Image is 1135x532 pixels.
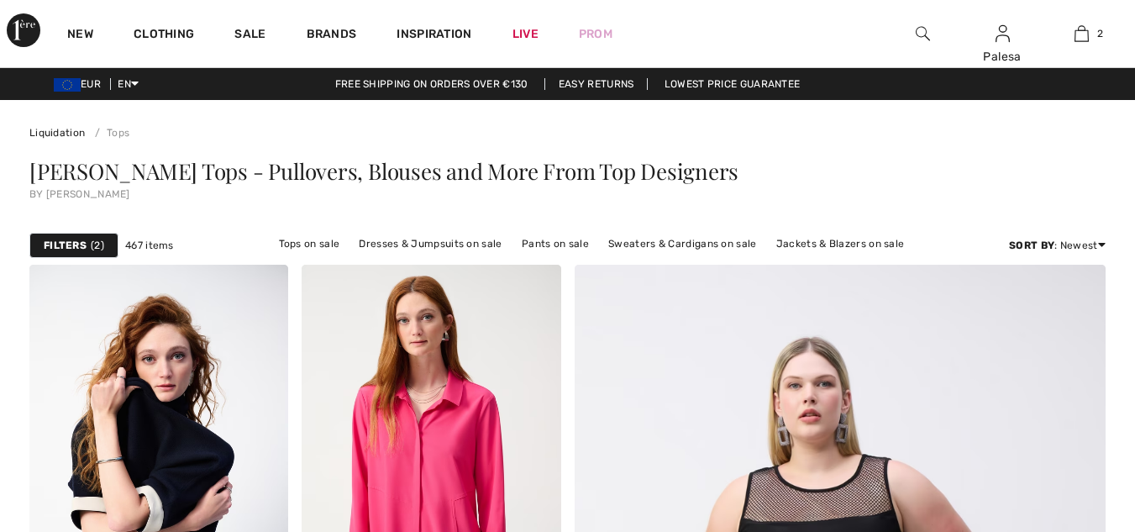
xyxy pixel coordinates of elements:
[54,78,81,92] img: Euro
[350,233,510,255] a: Dresses & Jumpsuits on sale
[271,233,349,255] a: Tops on sale
[494,255,577,277] a: Skirts on sale
[651,78,814,90] a: Lowest Price Guarantee
[916,24,930,44] img: search the website
[581,255,689,277] a: Outerwear on sale
[768,233,913,255] a: Jackets & Blazers on sale
[1097,26,1103,41] span: 2
[1009,238,1106,253] div: : Newest
[134,27,194,45] a: Clothing
[29,189,1106,199] div: by [PERSON_NAME]
[600,233,765,255] a: Sweaters & Cardigans on sale
[91,238,104,253] span: 2
[29,127,85,139] a: Liquidation
[1075,24,1089,44] img: My Bag
[512,25,539,43] a: Live
[996,24,1010,44] img: My Info
[118,78,139,90] span: EN
[44,238,87,253] strong: Filters
[234,27,265,45] a: Sale
[54,78,108,90] span: EUR
[67,27,93,45] a: New
[7,13,40,47] img: 1ère Avenue
[88,127,130,139] a: Tops
[125,238,174,253] span: 467 items
[29,156,738,186] span: [PERSON_NAME] Tops - Pullovers, Blouses and More From Top Designers
[544,78,649,90] a: Easy Returns
[322,78,542,90] a: Free shipping on orders over €130
[397,27,471,45] span: Inspiration
[307,27,357,45] a: Brands
[964,48,1042,66] div: Palesa
[1043,24,1121,44] a: 2
[1009,240,1054,251] strong: Sort By
[579,25,612,43] a: Prom
[513,233,597,255] a: Pants on sale
[996,25,1010,41] a: Sign In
